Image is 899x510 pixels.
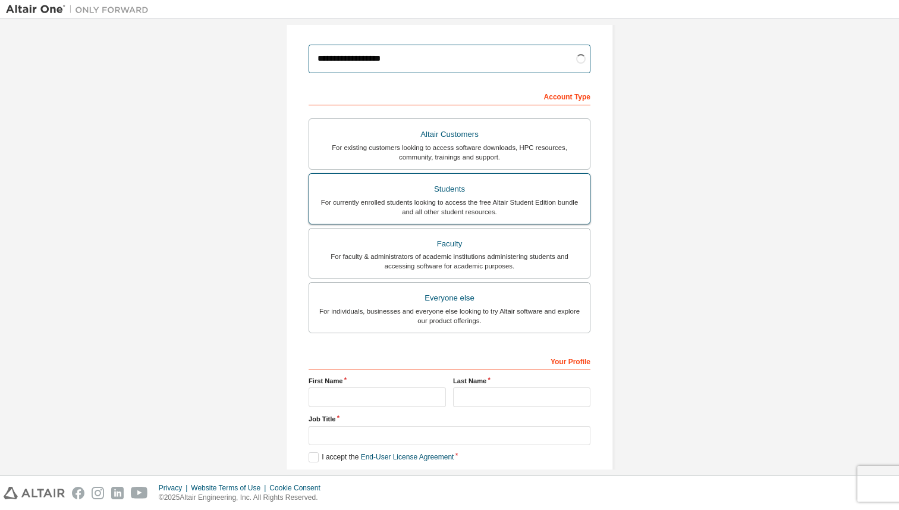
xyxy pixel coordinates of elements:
img: Altair One [6,4,155,15]
div: Account Type [309,86,590,105]
div: Altair Customers [316,126,583,143]
div: Website Terms of Use [191,483,269,493]
p: © 2025 Altair Engineering, Inc. All Rights Reserved. [159,493,328,503]
img: facebook.svg [72,487,84,499]
label: Last Name [453,376,590,386]
div: For faculty & administrators of academic institutions administering students and accessing softwa... [316,252,583,271]
img: altair_logo.svg [4,487,65,499]
img: youtube.svg [131,487,148,499]
div: Cookie Consent [269,483,327,493]
div: Privacy [159,483,191,493]
label: Job Title [309,414,590,424]
label: I accept the [309,452,454,462]
img: instagram.svg [92,487,104,499]
div: For currently enrolled students looking to access the free Altair Student Edition bundle and all ... [316,198,583,217]
div: Your Profile [309,351,590,370]
div: For existing customers looking to access software downloads, HPC resources, community, trainings ... [316,143,583,162]
div: Students [316,181,583,198]
div: Faculty [316,236,583,252]
div: Everyone else [316,290,583,306]
label: First Name [309,376,446,386]
div: For individuals, businesses and everyone else looking to try Altair software and explore our prod... [316,306,583,326]
img: linkedin.svg [111,487,124,499]
a: End-User License Agreement [361,453,454,461]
